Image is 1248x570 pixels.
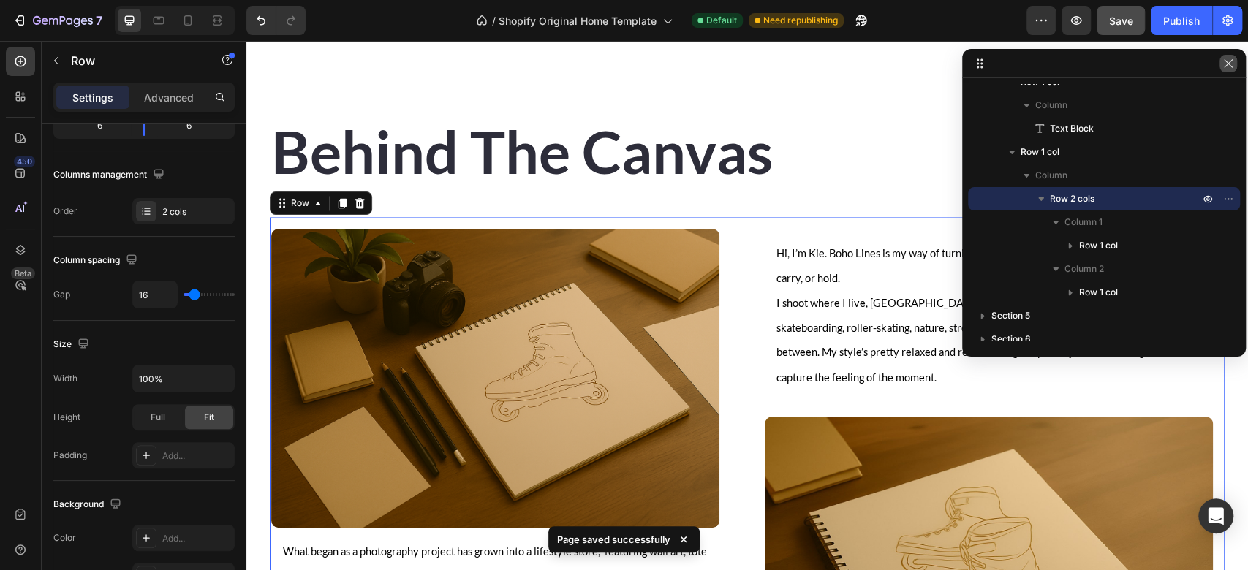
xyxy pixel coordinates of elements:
span: Hi, I’m Kie. Boho Lines is my way of turning moments into objects, things you can hang, carry, or... [530,206,927,243]
span: What began as a photography project has grown into a lifestyle store, featuring wall art, tote ba... [37,503,469,566]
span: Column [1035,168,1067,183]
span: Save [1109,15,1133,27]
span: Text Block [1050,121,1094,136]
p: 7 [96,12,102,29]
span: Section 6 [991,332,1031,346]
span: Row 2 cols [1050,191,1094,206]
span: Column [1035,98,1067,113]
div: Beta [11,267,35,279]
div: Color [53,531,76,544]
p: Settings [72,90,113,105]
div: Undo/Redo [246,6,306,35]
div: Publish [1163,13,1200,28]
input: Auto [133,281,177,308]
div: Columns management [53,165,167,185]
p: Row [71,52,195,69]
button: Publish [1151,6,1212,35]
span: Need republishing [763,14,838,27]
div: Add... [162,449,231,463]
div: Size [53,335,92,354]
div: 6 [157,115,232,136]
div: Row [42,156,66,169]
div: Column spacing [53,251,140,270]
div: 450 [14,156,35,167]
div: Width [53,372,77,385]
div: Gap [53,288,70,301]
span: Row 1 col [1021,145,1059,159]
div: Padding [53,449,87,462]
span: Full [151,411,165,424]
span: Shopify Original Home Template [499,13,657,28]
div: Open Intercom Messenger [1198,498,1233,533]
input: Auto [133,365,234,392]
button: Save [1097,6,1145,35]
span: Default [706,14,737,27]
span: Column 1 [1064,215,1103,229]
span: Section 5 [991,308,1030,323]
p: Page saved successfully [557,532,670,547]
div: Background [53,495,124,514]
span: Row 1 col [1079,285,1118,300]
span: Column 2 [1064,262,1104,276]
div: Add... [162,532,231,545]
span: I shoot where I live, [GEOGRAPHIC_DATA], [GEOGRAPHIC_DATA] and what I love, skateboarding, roller... [530,256,929,342]
div: 2 cols [162,205,231,218]
span: Fit [204,411,214,424]
div: Order [53,205,77,218]
div: Height [53,411,80,424]
span: Row 1 col [1079,238,1118,253]
iframe: To enrich screen reader interactions, please activate Accessibility in Grammarly extension settings [246,41,1248,570]
p: Advanced [144,90,194,105]
div: 6 [56,115,131,136]
button: 7 [6,6,109,35]
span: / [492,13,496,28]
